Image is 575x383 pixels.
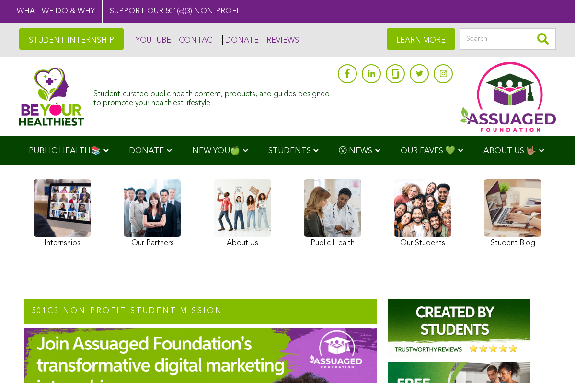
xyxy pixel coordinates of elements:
[527,337,575,383] iframe: Chat Widget
[19,28,124,50] a: STUDENT INTERNSHIP
[14,136,561,165] div: Navigation Menu
[176,35,218,45] a: CONTACT
[401,147,455,155] span: OUR FAVES 💚
[133,35,171,45] a: YOUTUBE
[483,147,536,155] span: ABOUT US 🤟🏽
[392,69,399,79] img: glassdoor
[268,147,311,155] span: STUDENTS
[387,28,455,50] a: LEARN MORE
[339,147,372,155] span: Ⓥ NEWS
[129,147,164,155] span: DONATE
[388,299,530,357] img: Assuaged-Foundation-Student-Internship-Opportunity-Reviews-Mission-GIPHY-2
[19,67,84,126] img: Assuaged
[460,62,556,132] img: Assuaged App
[264,35,299,45] a: REVIEWS
[24,299,377,324] h2: 501c3 NON-PROFIT STUDENT MISSION
[29,147,101,155] span: PUBLIC HEALTH📚
[93,85,333,108] div: Student-curated public health content, products, and guides designed to promote your healthiest l...
[222,35,259,45] a: DONATE
[192,147,240,155] span: NEW YOU🍏
[460,28,556,50] input: Search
